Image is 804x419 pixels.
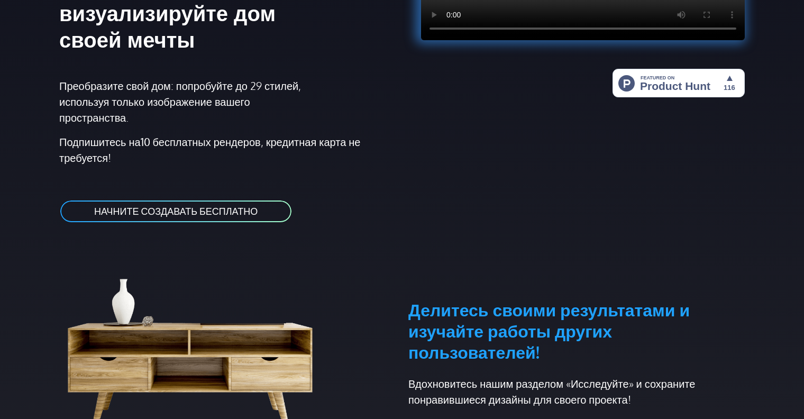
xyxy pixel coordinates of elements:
[408,299,690,363] ya-tr-span: Делитесь своими результатами и изучайте работы других пользователей!
[59,79,301,124] ya-tr-span: Преобразите свой дом: попробуйте до 29 стилей, используя только изображение вашего пространства.
[408,377,695,406] ya-tr-span: Вдохновитесь нашим разделом «Исследуйте» и сохраните понравившиеся дизайны для своего проекта!
[59,199,293,223] a: НАЧНИТЕ СОЗДАВАТЬ БЕСПЛАТНО
[59,135,141,149] ya-tr-span: Подпишитесь на
[141,135,261,149] ya-tr-span: 10 бесплатных рендеров
[613,69,745,97] img: HomeStyler AI — простой дизайн интерьера: дом вашей мечты в один клик | Product Hunt
[94,205,258,217] ya-tr-span: НАЧНИТЕ СОЗДАВАТЬ БЕСПЛАТНО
